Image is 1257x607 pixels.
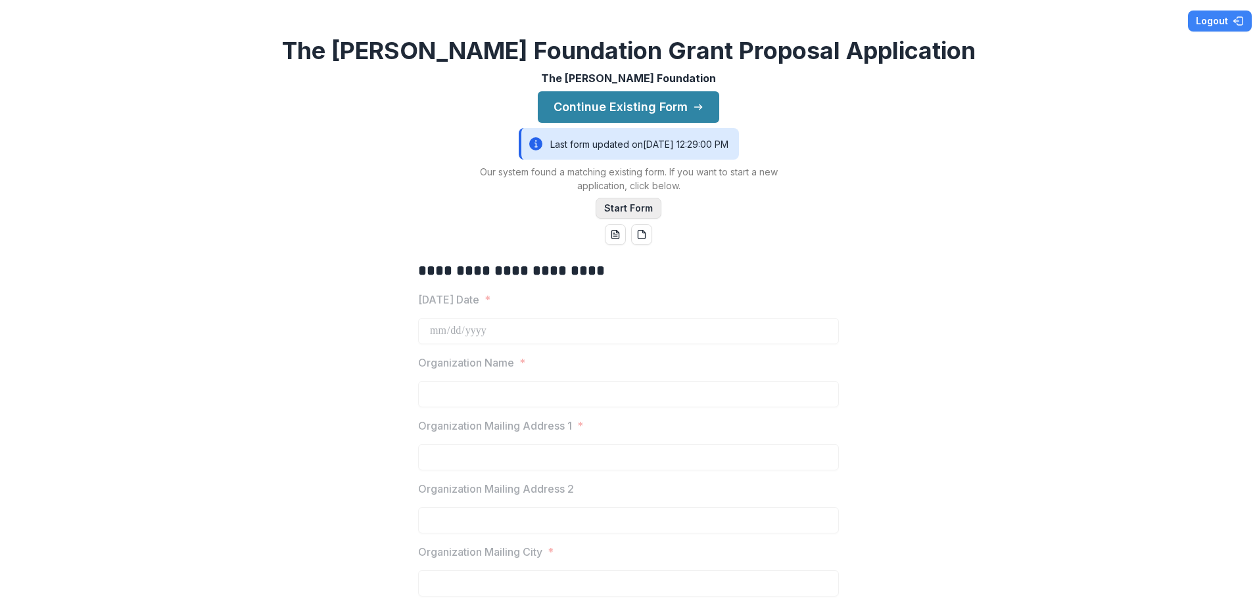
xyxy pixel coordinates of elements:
button: pdf-download [631,224,652,245]
button: Start Form [596,198,661,219]
p: Organization Mailing Address 2 [418,481,574,497]
div: Last form updated on [DATE] 12:29:00 PM [519,128,739,160]
p: Organization Mailing Address 1 [418,418,572,434]
h2: The [PERSON_NAME] Foundation Grant Proposal Application [282,37,976,65]
button: Logout [1188,11,1252,32]
button: word-download [605,224,626,245]
p: [DATE] Date [418,292,479,307]
button: Continue Existing Form [538,91,719,123]
p: Organization Mailing City [418,544,542,560]
p: The [PERSON_NAME] Foundation [541,70,716,86]
p: Organization Name [418,355,514,371]
p: Our system found a matching existing form. If you want to start a new application, click below. [464,165,793,192]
